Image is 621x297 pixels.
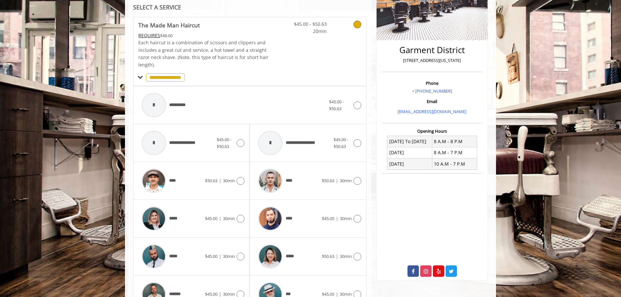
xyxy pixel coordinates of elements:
[205,215,217,221] span: $45.00
[334,137,348,149] span: $45.00 - $50.63
[322,291,334,297] span: $45.00
[384,57,480,64] p: [STREET_ADDRESS][US_STATE]
[384,99,480,104] h3: Email
[223,253,235,259] span: 30min
[432,136,477,147] td: 8 A.M - 8 P.M
[205,291,217,297] span: $45.00
[336,178,338,184] span: |
[384,81,480,85] h3: Phone
[336,215,338,221] span: |
[432,158,477,170] td: 10 A.M - 7 P.M
[387,158,432,170] td: [DATE]
[223,178,235,184] span: 30min
[340,253,352,259] span: 30min
[223,291,235,297] span: 30min
[219,215,221,221] span: |
[217,137,231,149] span: $45.00 - $50.63
[432,147,477,158] td: 8 A.M - 7 P.M
[138,39,269,67] span: Each haircut is a combination of scissors and clippers and includes a great cut and service, a ho...
[138,32,160,38] span: This service needs some Advance to be paid before we block your appointment
[322,215,334,221] span: $45.00
[288,21,327,28] span: $45.00 - $50.63
[322,253,334,259] span: $50.63
[205,253,217,259] span: $45.00
[322,178,334,184] span: $50.63
[219,291,221,297] span: |
[340,178,352,184] span: 30min
[387,136,432,147] td: [DATE] To [DATE]
[205,178,217,184] span: $50.63
[382,129,482,133] h3: Opening Hours
[133,4,366,10] div: SELECT A SERVICE
[387,147,432,158] td: [DATE]
[340,291,352,297] span: 30min
[336,253,338,259] span: |
[138,32,269,39] div: $48.00
[219,178,221,184] span: |
[329,99,344,111] span: $45.00 - $50.63
[398,109,466,114] a: [EMAIL_ADDRESS][DOMAIN_NAME]
[412,88,452,94] a: + [PHONE_NUMBER]
[219,253,221,259] span: |
[288,28,327,35] span: 20min
[138,21,200,30] b: The Made Man Haircut
[340,215,352,221] span: 30min
[336,291,338,297] span: |
[384,45,480,55] h2: Garment District
[223,215,235,221] span: 30min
